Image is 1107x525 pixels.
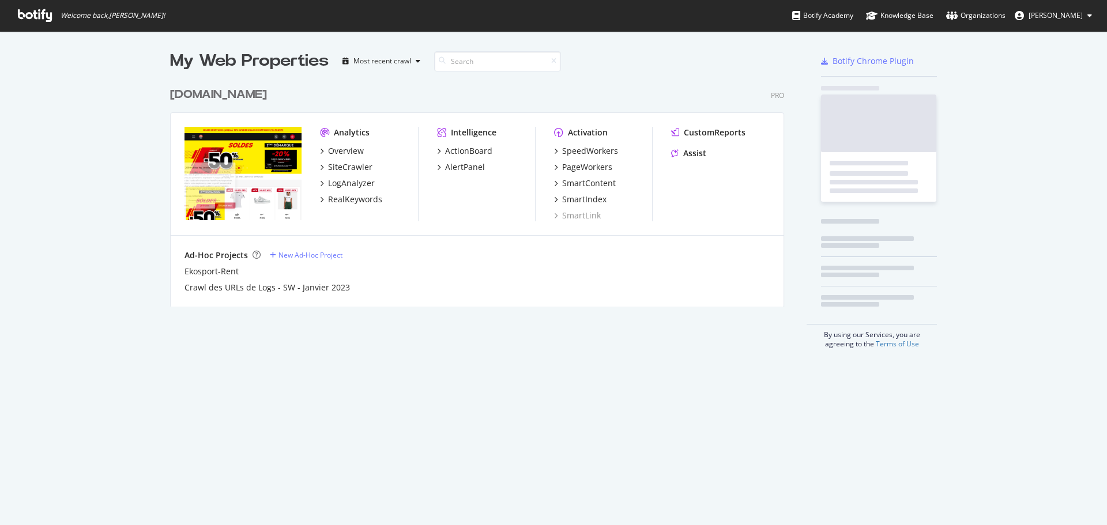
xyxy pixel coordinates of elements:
[445,145,492,157] div: ActionBoard
[771,90,784,100] div: Pro
[451,127,496,138] div: Intelligence
[554,210,601,221] a: SmartLink
[184,127,302,220] img: sport2000.fr
[946,10,1006,21] div: Organizations
[833,55,914,67] div: Botify Chrome Plugin
[338,52,425,70] button: Most recent crawl
[554,177,616,189] a: SmartContent
[270,250,342,260] a: New Ad-Hoc Project
[554,161,612,173] a: PageWorkers
[170,73,793,307] div: grid
[562,145,618,157] div: SpeedWorkers
[807,324,937,349] div: By using our Services, you are agreeing to the
[434,51,561,71] input: Search
[184,282,350,293] a: Crawl des URLs de Logs - SW - Janvier 2023
[562,161,612,173] div: PageWorkers
[437,145,492,157] a: ActionBoard
[170,86,272,103] a: [DOMAIN_NAME]
[554,194,607,205] a: SmartIndex
[170,50,329,73] div: My Web Properties
[554,145,618,157] a: SpeedWorkers
[320,194,382,205] a: RealKeywords
[320,161,372,173] a: SiteCrawler
[353,58,411,65] div: Most recent crawl
[568,127,608,138] div: Activation
[684,127,745,138] div: CustomReports
[320,145,364,157] a: Overview
[562,177,616,189] div: SmartContent
[328,177,375,189] div: LogAnalyzer
[671,127,745,138] a: CustomReports
[328,145,364,157] div: Overview
[170,86,267,103] div: [DOMAIN_NAME]
[1029,10,1083,20] span: Kiszlo David
[278,250,342,260] div: New Ad-Hoc Project
[876,339,919,349] a: Terms of Use
[821,55,914,67] a: Botify Chrome Plugin
[184,250,248,261] div: Ad-Hoc Projects
[683,148,706,159] div: Assist
[866,10,933,21] div: Knowledge Base
[1006,6,1101,25] button: [PERSON_NAME]
[792,10,853,21] div: Botify Academy
[671,148,706,159] a: Assist
[184,266,239,277] a: Ekosport-Rent
[445,161,485,173] div: AlertPanel
[328,161,372,173] div: SiteCrawler
[334,127,370,138] div: Analytics
[328,194,382,205] div: RealKeywords
[320,177,375,189] a: LogAnalyzer
[437,161,485,173] a: AlertPanel
[61,11,165,20] span: Welcome back, [PERSON_NAME] !
[562,194,607,205] div: SmartIndex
